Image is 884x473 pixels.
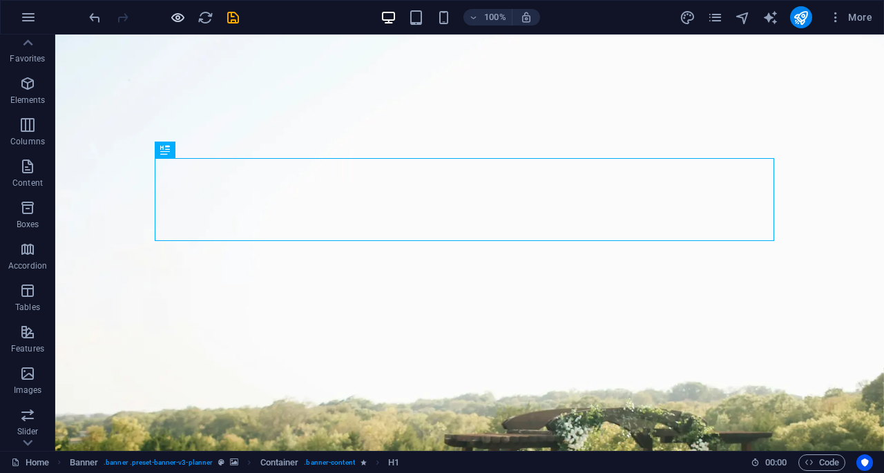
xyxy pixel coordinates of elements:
span: Click to select. Double-click to edit [70,454,99,471]
span: . banner .preset-banner-v3-planner [104,454,213,471]
span: 00 00 [765,454,787,471]
h6: Session time [751,454,787,471]
span: Click to select. Double-click to edit [260,454,299,471]
button: More [823,6,878,28]
span: : [775,457,777,467]
p: Boxes [17,219,39,230]
i: Element contains an animation [361,458,367,466]
p: Features [11,343,44,354]
button: 100% [463,9,512,26]
p: Content [12,177,43,189]
i: Pages (Ctrl+Alt+S) [707,10,723,26]
button: undo [86,9,103,26]
i: Navigator [735,10,751,26]
span: . banner-content [304,454,354,471]
p: Favorites [10,53,45,64]
button: publish [790,6,812,28]
p: Tables [15,302,40,313]
button: text_generator [762,9,779,26]
h6: 100% [484,9,506,26]
i: On resize automatically adjust zoom level to fit chosen device. [520,11,532,23]
a: Click to cancel selection. Double-click to open Pages [11,454,49,471]
button: Code [798,454,845,471]
i: Publish [793,10,809,26]
button: Usercentrics [856,454,873,471]
button: reload [197,9,213,26]
span: Code [805,454,839,471]
span: More [829,10,872,24]
button: navigator [735,9,751,26]
p: Accordion [8,260,47,271]
button: pages [707,9,724,26]
i: This element contains a background [230,458,238,466]
button: design [680,9,696,26]
nav: breadcrumb [70,454,400,471]
i: Save (Ctrl+S) [225,10,241,26]
p: Columns [10,136,45,147]
p: Images [14,385,42,396]
i: AI Writer [762,10,778,26]
i: This element is a customizable preset [218,458,224,466]
i: Undo: Enable multilanguage (Ctrl+Z) [87,10,103,26]
span: Click to select. Double-click to edit [388,454,399,471]
button: save [224,9,241,26]
p: Elements [10,95,46,106]
p: Slider [17,426,39,437]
